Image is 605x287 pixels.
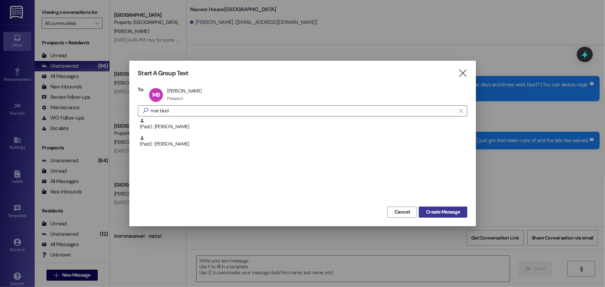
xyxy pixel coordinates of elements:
span: MB [152,91,160,98]
span: Create Message [426,208,460,216]
div: (Past) : [PERSON_NAME] [138,136,467,153]
h3: To: [138,86,144,93]
span: Cancel [395,208,410,216]
h3: Start A Group Text [138,69,189,77]
div: (Past) : [PERSON_NAME] [140,118,467,130]
i:  [459,108,463,114]
div: [PERSON_NAME] [167,88,202,94]
i:  [458,70,467,77]
button: Cancel [387,207,417,218]
button: Clear text [456,106,467,116]
button: Create Message [419,207,467,218]
div: (Past) : [PERSON_NAME] [138,118,467,136]
i:  [140,107,151,114]
div: Prospect [167,96,183,101]
input: Search for any contact or apartment [151,106,456,116]
div: (Past) : [PERSON_NAME] [140,136,467,148]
